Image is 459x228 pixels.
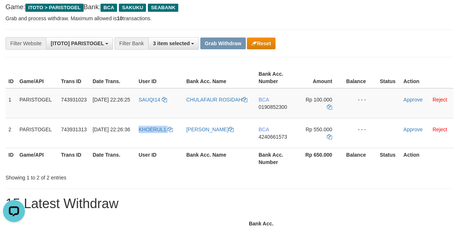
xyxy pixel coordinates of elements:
a: Reject [433,97,447,103]
p: Grab and process withdraw. Maximum allowed is transactions. [6,15,453,22]
button: 3 item selected [148,37,199,50]
button: Open LiveChat chat widget [3,3,25,25]
span: [DATE] 22:26:36 [92,127,130,132]
button: Reset [247,38,275,49]
th: Game/API [17,148,58,169]
th: Game/API [17,67,58,88]
td: - - - [343,88,377,118]
span: SAUQI14 [139,97,160,103]
th: Bank Acc. Name [183,148,256,169]
td: 2 [6,118,17,148]
th: User ID [136,148,183,169]
th: Rp 650.000 [296,148,343,169]
span: KHOERUL1 [139,127,166,132]
th: Balance [343,148,377,169]
span: Copy 4240661573 to clipboard [259,134,287,140]
span: 743931023 [61,97,87,103]
h4: Game: Bank: [6,4,453,11]
th: Bank Acc. Number [256,67,296,88]
span: [DATE] 22:26:25 [92,97,130,103]
strong: 10 [117,15,123,21]
div: Filter Bank [114,37,148,50]
span: 3 item selected [153,40,190,46]
h1: 15 Latest Withdraw [6,196,453,211]
a: Approve [404,127,423,132]
span: SAKUKU [119,4,146,12]
a: SAUQI14 [139,97,167,103]
a: [PERSON_NAME] [186,127,234,132]
span: BCA [259,97,269,103]
a: Approve [404,97,423,103]
button: Grab Withdraw [200,38,245,49]
th: Amount [296,67,343,88]
th: Trans ID [58,67,90,88]
span: [ITOTO] PARISTOGEL [51,40,104,46]
span: ITOTO > PARISTOGEL [25,4,84,12]
button: [ITOTO] PARISTOGEL [46,37,113,50]
th: Status [377,148,400,169]
th: Date Trans. [90,148,135,169]
th: ID [6,148,17,169]
th: ID [6,67,17,88]
td: 1 [6,88,17,118]
div: Filter Website [6,37,46,50]
a: Copy 550000 to clipboard [327,134,332,140]
th: User ID [136,67,183,88]
th: Bank Acc. Name [183,67,256,88]
th: Trans ID [58,148,90,169]
div: Showing 1 to 2 of 2 entries [6,171,186,181]
th: Balance [343,67,377,88]
a: Reject [433,127,447,132]
span: Copy 0190852300 to clipboard [259,104,287,110]
span: 743931313 [61,127,87,132]
th: Action [401,148,453,169]
td: PARISTOGEL [17,88,58,118]
th: Action [401,67,453,88]
td: - - - [343,118,377,148]
th: Bank Acc. Number [256,148,296,169]
span: BCA [101,4,117,12]
span: BCA [259,127,269,132]
span: Rp 550.000 [306,127,332,132]
a: KHOERUL1 [139,127,173,132]
a: Copy 100000 to clipboard [327,104,332,110]
td: PARISTOGEL [17,118,58,148]
span: Rp 100.000 [306,97,332,103]
span: SEABANK [148,4,178,12]
a: CHULAFAUR ROSIDAH [186,97,247,103]
th: Status [377,67,400,88]
th: Date Trans. [90,67,135,88]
